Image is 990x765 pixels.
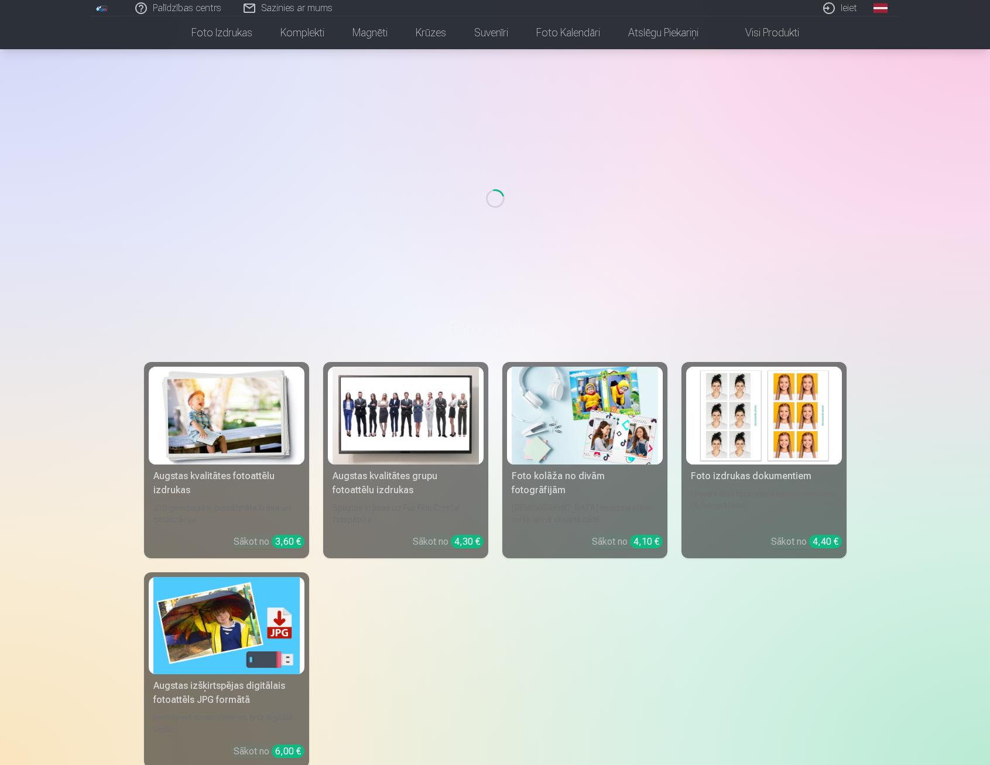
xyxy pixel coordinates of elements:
div: [DEMOGRAPHIC_DATA] neaizmirstami mirkļi vienā skaistā bildē [507,502,663,525]
div: Augstas izšķirtspējas digitālais fotoattēls JPG formātā [149,679,304,707]
div: Sākot no [234,535,304,549]
a: Foto izdrukas [177,16,266,49]
div: Augstas kvalitātes fotoattēlu izdrukas [149,469,304,497]
a: Visi produkti [712,16,813,49]
a: Foto kalendāri [522,16,614,49]
div: Spilgtas krāsas uz Fuji Film Crystal fotopapīra [328,502,484,525]
div: Sākot no [592,535,663,549]
img: Augstas kvalitātes grupu fotoattēlu izdrukas [333,367,479,465]
div: Iemūžiniet savas atmiņas ērtā digitālā veidā [149,712,304,735]
div: 4,40 € [809,535,842,548]
a: Foto kolāža no divām fotogrāfijāmFoto kolāža no divām fotogrāfijām[DEMOGRAPHIC_DATA] neaizmirstam... [502,362,667,558]
a: Komplekti [266,16,338,49]
div: 3,60 € [272,535,304,548]
img: Foto izdrukas dokumentiem [691,367,837,465]
img: Augstas izšķirtspējas digitālais fotoattēls JPG formātā [153,577,300,675]
div: Sākot no [234,744,304,759]
h3: Foto izdrukas [153,317,837,339]
img: Foto kolāža no divām fotogrāfijām [512,367,658,465]
a: Augstas kvalitātes fotoattēlu izdrukasAugstas kvalitātes fotoattēlu izdrukas210 gsm papīrs, piesā... [144,362,309,558]
a: Augstas kvalitātes grupu fotoattēlu izdrukasAugstas kvalitātes grupu fotoattēlu izdrukasSpilgtas ... [323,362,488,558]
div: Sākot no [413,535,484,549]
div: Foto izdrukas dokumentiem [686,469,842,483]
div: 6,00 € [272,744,304,758]
img: /fa1 [96,5,109,12]
div: 4,10 € [630,535,663,548]
div: Augstas kvalitātes grupu fotoattēlu izdrukas [328,469,484,497]
a: Foto izdrukas dokumentiemFoto izdrukas dokumentiemUniversālas foto izdrukas dokumentiem (6 fotogr... [681,362,847,558]
div: 4,30 € [451,535,484,548]
a: Suvenīri [460,16,522,49]
div: Universālas foto izdrukas dokumentiem (6 fotogrāfijas) [686,488,842,525]
a: Krūzes [402,16,460,49]
div: Foto kolāža no divām fotogrāfijām [507,469,663,497]
a: Atslēgu piekariņi [614,16,712,49]
img: Augstas kvalitātes fotoattēlu izdrukas [153,367,300,465]
div: 210 gsm papīrs, piesātināta krāsa un detalizācija [149,502,304,525]
a: Magnēti [338,16,402,49]
div: Sākot no [771,535,842,549]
